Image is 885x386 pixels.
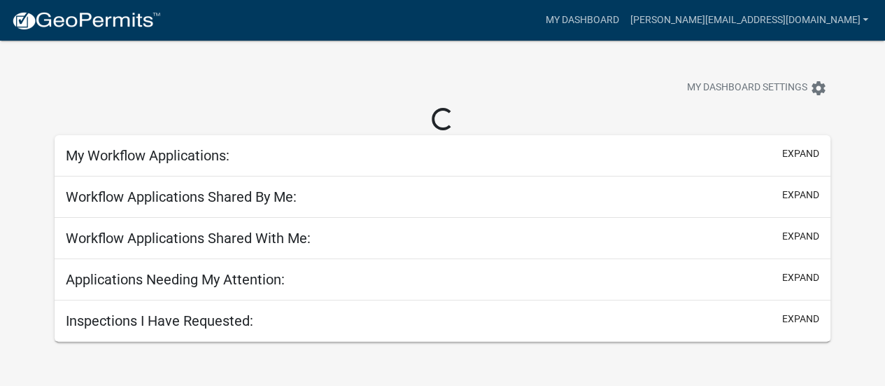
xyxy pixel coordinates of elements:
a: [PERSON_NAME][EMAIL_ADDRESS][DOMAIN_NAME] [624,7,874,34]
button: expand [782,312,819,326]
button: expand [782,146,819,161]
h5: Inspections I Have Requested: [66,312,253,329]
a: My Dashboard [539,7,624,34]
span: My Dashboard Settings [687,80,807,97]
h5: Workflow Applications Shared With Me: [66,230,311,247]
button: expand [782,229,819,244]
h5: Applications Needing My Attention: [66,271,285,288]
button: expand [782,188,819,202]
button: expand [782,270,819,285]
h5: My Workflow Applications: [66,147,229,164]
h5: Workflow Applications Shared By Me: [66,188,297,205]
i: settings [810,80,827,97]
button: My Dashboard Settingssettings [676,74,838,102]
